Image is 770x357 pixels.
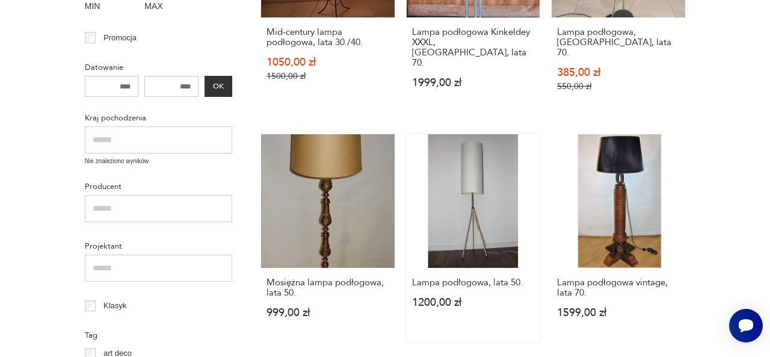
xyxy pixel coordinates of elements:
h3: Mid-century lampa podłogowa, lata 30./40. [266,27,389,48]
p: Datowanie [85,61,232,74]
h3: Lampa podłogowa, [GEOGRAPHIC_DATA], lata 70. [557,27,680,58]
p: 999,00 zł [266,308,389,318]
p: 1500,00 zł [266,71,389,81]
p: Promocja [103,31,137,45]
a: Mosiężna lampa podłogowa, lata 50.Mosiężna lampa podłogowa, lata 50.999,00 zł [261,134,395,341]
p: 1050,00 zł [266,57,389,67]
p: Nie znaleziono wyników [85,157,232,166]
p: 1999,00 zł [412,78,535,88]
iframe: Smartsupp widget button [729,309,763,343]
p: Producent [85,180,232,193]
p: Tag [85,329,232,342]
h3: Mosiężna lampa podłogowa, lata 50. [266,278,389,298]
p: 385,00 zł [557,67,680,78]
p: 1200,00 zł [412,297,535,308]
p: Projektant [85,240,232,253]
a: Lampa podłogowa vintage, lata 70.Lampa podłogowa vintage, lata 70.1599,00 zł [552,134,685,341]
h3: Lampa podłogowa Kinkeldey XXXL, [GEOGRAPHIC_DATA], lata 70. [412,27,535,68]
p: Klasyk [103,299,126,312]
h3: Lampa podłogowa vintage, lata 70. [557,278,680,298]
button: OK [205,76,232,97]
p: 1599,00 zł [557,308,680,318]
p: Kraj pochodzenia [85,111,232,125]
p: 550,00 zł [557,81,680,92]
h3: Lampa podłogowa, lata 50. [412,278,535,288]
a: Lampa podłogowa, lata 50.Lampa podłogowa, lata 50.1200,00 zł [407,134,540,341]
